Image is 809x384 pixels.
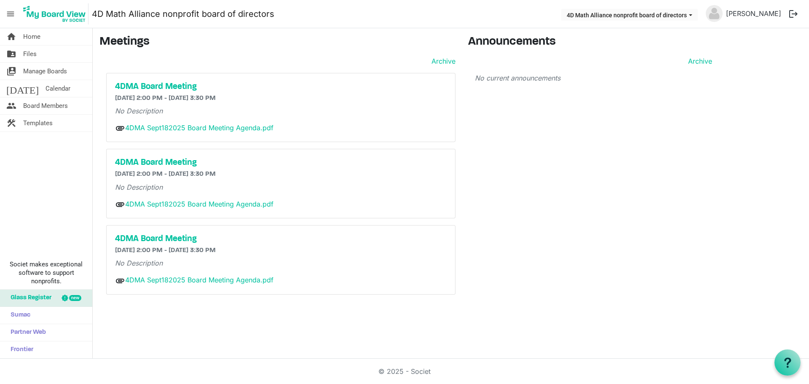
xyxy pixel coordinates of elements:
[46,80,70,97] span: Calendar
[6,63,16,80] span: switch_account
[21,3,92,24] a: My Board View Logo
[6,324,46,341] span: Partner Web
[23,115,53,132] span: Templates
[6,97,16,114] span: people
[685,56,712,66] a: Archive
[99,35,455,49] h3: Meetings
[115,182,447,192] p: No Description
[706,5,723,22] img: no-profile-picture.svg
[115,158,447,168] a: 4DMA Board Meeting
[561,9,698,21] button: 4D Math Alliance nonprofit board of directors dropdownbutton
[6,28,16,45] span: home
[723,5,785,22] a: [PERSON_NAME]
[23,97,68,114] span: Board Members
[21,3,88,24] img: My Board View Logo
[6,80,39,97] span: [DATE]
[115,94,447,102] h6: [DATE] 2:00 PM - [DATE] 3:30 PM
[6,290,51,306] span: Glass Register
[115,276,125,286] span: attachment
[115,199,125,209] span: attachment
[115,82,447,92] a: 4DMA Board Meeting
[23,46,37,62] span: Files
[23,63,67,80] span: Manage Boards
[125,200,273,208] a: 4DMA Sept182025 Board Meeting Agenda.pdf
[115,234,447,244] a: 4DMA Board Meeting
[475,73,712,83] p: No current announcements
[115,258,447,268] p: No Description
[6,46,16,62] span: folder_shared
[4,260,88,285] span: Societ makes exceptional software to support nonprofits.
[115,247,447,255] h6: [DATE] 2:00 PM - [DATE] 3:30 PM
[378,367,431,376] a: © 2025 - Societ
[125,124,273,132] a: 4DMA Sept182025 Board Meeting Agenda.pdf
[785,5,802,23] button: logout
[92,5,274,22] a: 4D Math Alliance nonprofit board of directors
[3,6,19,22] span: menu
[23,28,40,45] span: Home
[115,123,125,133] span: attachment
[125,276,273,284] a: 4DMA Sept182025 Board Meeting Agenda.pdf
[115,106,447,116] p: No Description
[428,56,455,66] a: Archive
[6,115,16,132] span: construction
[468,35,719,49] h3: Announcements
[6,341,33,358] span: Frontier
[115,170,447,178] h6: [DATE] 2:00 PM - [DATE] 3:30 PM
[69,295,81,301] div: new
[6,307,30,324] span: Sumac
